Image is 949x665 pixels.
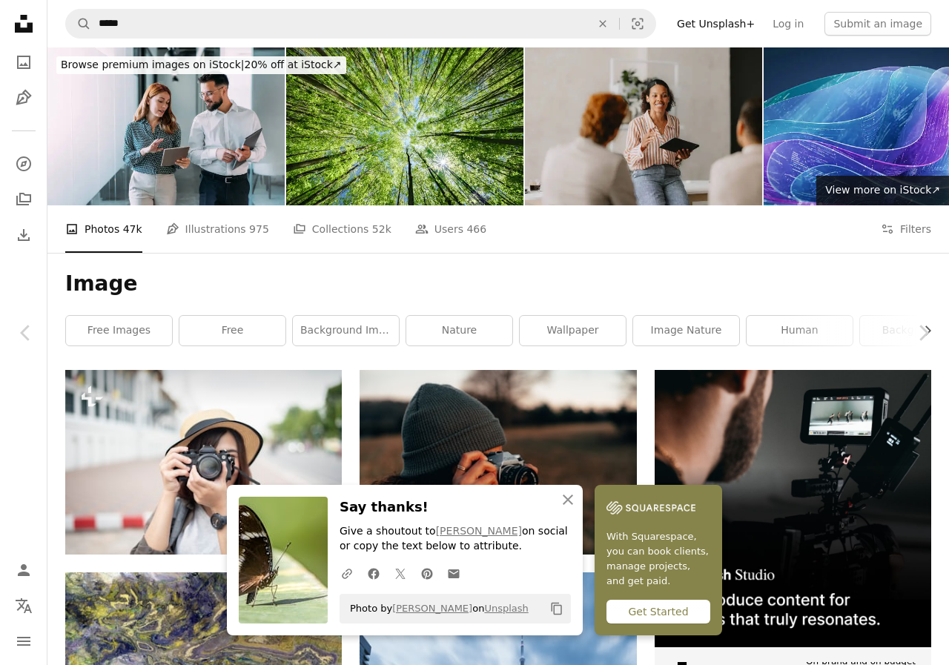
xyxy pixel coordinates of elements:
[824,12,931,36] button: Submit an image
[9,555,39,585] a: Log in / Sign up
[414,558,440,588] a: Share on Pinterest
[816,176,949,205] a: View more on iStock↗
[47,47,355,83] a: Browse premium images on iStock|20% off at iStock↗
[466,221,486,237] span: 466
[47,47,285,205] img: Making decision on the move
[65,455,342,469] a: Young Asian travel woman is enjoying with beautiful place in Bangkok, Thailand
[595,485,722,635] a: With Squarespace, you can book clients, manage projects, and get paid.Get Started
[544,596,569,621] button: Copy to clipboard
[9,47,39,77] a: Photos
[9,591,39,621] button: Language
[65,9,656,39] form: Find visuals sitewide
[406,316,512,345] a: nature
[484,603,528,614] a: Unsplash
[9,626,39,656] button: Menu
[65,271,931,297] h1: Image
[9,185,39,214] a: Collections
[293,316,399,345] a: background image
[392,603,472,614] a: [PERSON_NAME]
[436,525,522,537] a: [PERSON_NAME]
[66,10,91,38] button: Search Unsplash
[166,205,269,253] a: Illustrations 975
[56,56,346,74] div: 20% off at iStock ↗
[9,83,39,113] a: Illustrations
[65,370,342,555] img: Young Asian travel woman is enjoying with beautiful place in Bangkok, Thailand
[415,205,486,253] a: Users 466
[620,10,655,38] button: Visual search
[633,316,739,345] a: image nature
[440,558,467,588] a: Share over email
[747,316,853,345] a: human
[525,47,762,205] img: Group Business Meeting at Bright Beige Office
[340,497,571,518] h3: Say thanks!
[360,558,387,588] a: Share on Facebook
[764,12,813,36] a: Log in
[360,455,636,469] a: woman with DSLR camera
[655,370,931,646] img: file-1715652217532-464736461acbimage
[606,497,695,519] img: file-1747939142011-51e5cc87e3c9
[179,316,285,345] a: free
[9,220,39,250] a: Download History
[343,597,529,621] span: Photo by on
[286,47,523,205] img: A Beautiful and Lush Green Forest Canopy Illuminated by Warm Sunlight Streaming Through
[606,529,710,589] span: With Squarespace, you can book clients, manage projects, and get paid.
[897,262,949,404] a: Next
[668,12,764,36] a: Get Unsplash+
[66,316,172,345] a: free images
[387,558,414,588] a: Share on Twitter
[249,221,269,237] span: 975
[360,370,636,555] img: woman with DSLR camera
[372,221,391,237] span: 52k
[340,524,571,554] p: Give a shoutout to on social or copy the text below to attribute.
[9,149,39,179] a: Explore
[586,10,619,38] button: Clear
[293,205,391,253] a: Collections 52k
[825,184,940,196] span: View more on iStock ↗
[61,59,244,70] span: Browse premium images on iStock |
[520,316,626,345] a: wallpaper
[606,600,710,623] div: Get Started
[881,205,931,253] button: Filters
